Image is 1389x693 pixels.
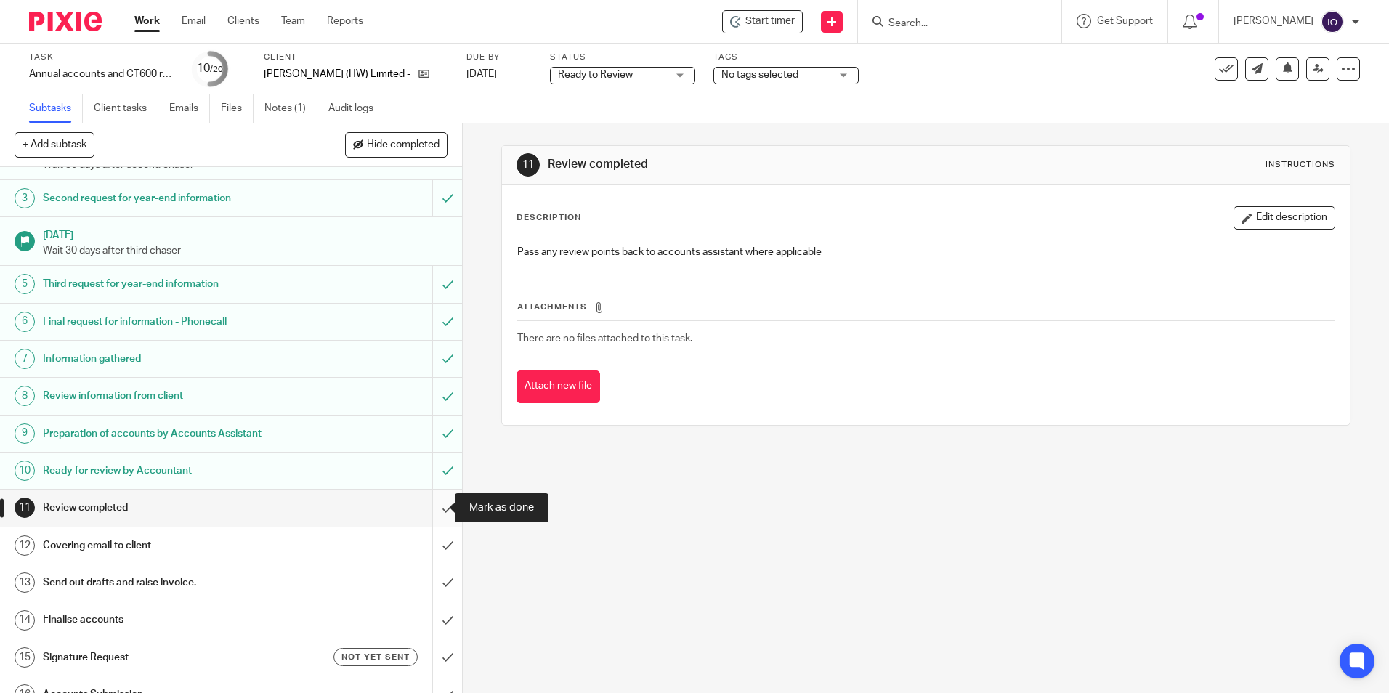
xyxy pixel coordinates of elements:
span: Hide completed [367,139,440,151]
a: Reports [327,14,363,28]
h1: Preparation of accounts by Accounts Assistant [43,423,293,445]
span: Start timer [745,14,795,29]
label: Status [550,52,695,63]
span: There are no files attached to this task. [517,333,692,344]
h1: Second request for year-end information [43,187,293,209]
div: 12 [15,535,35,556]
img: Pixie [29,12,102,31]
small: /20 [210,65,223,73]
div: 15 [15,647,35,668]
div: Instructions [1266,159,1335,171]
div: 10 [15,461,35,481]
h1: Review completed [43,497,293,519]
div: 8 [15,386,35,406]
a: Work [134,14,160,28]
h1: Ready for review by Accountant [43,460,293,482]
h1: Finalise accounts [43,609,293,631]
div: 5 [15,274,35,294]
a: Emails [169,94,210,123]
span: Ready to Review [558,70,633,80]
div: 11 [517,153,540,177]
a: Clients [227,14,259,28]
button: Attach new file [517,370,600,403]
h1: Review information from client [43,385,293,407]
h1: Signature Request [43,647,293,668]
a: Audit logs [328,94,384,123]
a: Files [221,94,254,123]
p: Pass any review points back to accounts assistant where applicable [517,245,1334,259]
p: [PERSON_NAME] [1234,14,1313,28]
button: Hide completed [345,132,448,157]
h1: Covering email to client [43,535,293,556]
p: [PERSON_NAME] (HW) Limited - FFA [264,67,411,81]
div: 6 [15,312,35,332]
h1: Third request for year-end information [43,273,293,295]
h1: [DATE] [43,224,448,243]
a: Client tasks [94,94,158,123]
h1: Final request for information - Phonecall [43,311,293,333]
div: 11 [15,498,35,518]
div: 9 [15,423,35,444]
span: Get Support [1097,16,1153,26]
h1: Send out drafts and raise invoice. [43,572,293,593]
a: Notes (1) [264,94,317,123]
img: svg%3E [1321,10,1344,33]
div: 7 [15,349,35,369]
a: Team [281,14,305,28]
a: Email [182,14,206,28]
label: Client [264,52,448,63]
div: 10 [197,60,223,77]
button: + Add subtask [15,132,94,157]
h1: Information gathered [43,348,293,370]
div: Annual accounts and CT600 return - NON BOOKKEEPING CLIENTS [29,67,174,81]
span: [DATE] [466,69,497,79]
span: No tags selected [721,70,798,80]
a: Subtasks [29,94,83,123]
span: Not yet sent [341,651,410,663]
p: Wait 30 days after third chaser [43,243,448,258]
input: Search [887,17,1018,31]
label: Task [29,52,174,63]
div: 3 [15,188,35,208]
div: 14 [15,610,35,631]
span: Attachments [517,303,587,311]
div: 13 [15,572,35,593]
p: Description [517,212,581,224]
button: Edit description [1234,206,1335,230]
div: Mimi (HW) Limited - FFA - Annual accounts and CT600 return - NON BOOKKEEPING CLIENTS [722,10,803,33]
h1: Review completed [548,157,957,172]
label: Tags [713,52,859,63]
label: Due by [466,52,532,63]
